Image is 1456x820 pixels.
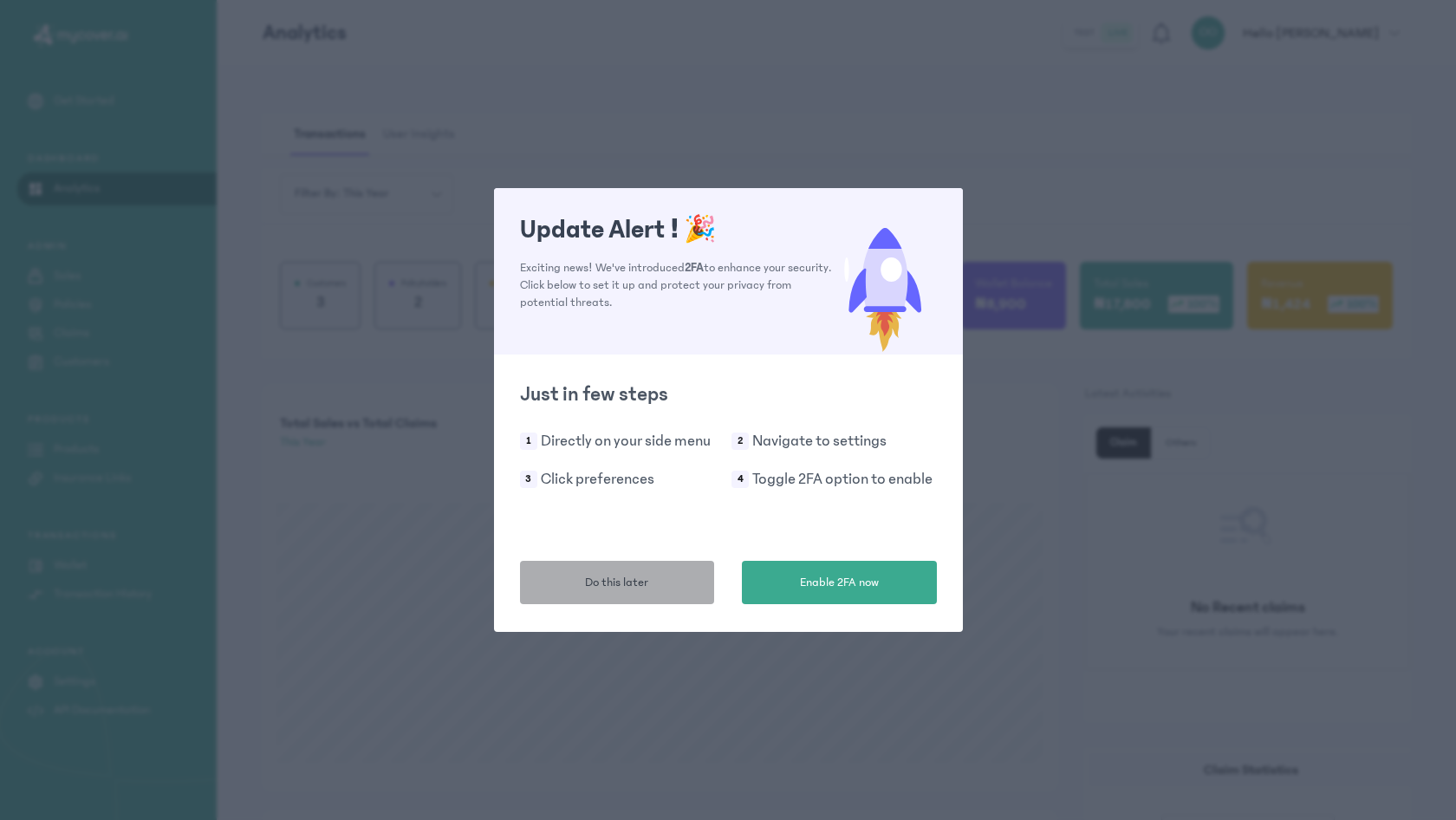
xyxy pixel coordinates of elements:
p: Toggle 2FA option to enable [752,467,933,491]
span: Do this later [585,574,648,592]
span: 1 [520,433,537,450]
span: 🎉 [684,215,716,244]
span: 2FA [685,261,704,275]
h1: Update Alert ! [520,214,833,245]
button: Do this later [520,561,715,604]
p: Directly on your side menu [541,429,711,453]
span: 2 [731,433,749,450]
p: Exciting news! We've introduced to enhance your security. Click below to set it up and protect yo... [520,259,833,311]
button: Enable 2FA now [742,561,937,604]
span: 3 [520,471,537,488]
p: Navigate to settings [752,429,887,453]
p: Click preferences [541,467,654,491]
span: Enable 2FA now [800,574,879,592]
span: 4 [731,471,749,488]
h2: Just in few steps [520,381,937,408]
